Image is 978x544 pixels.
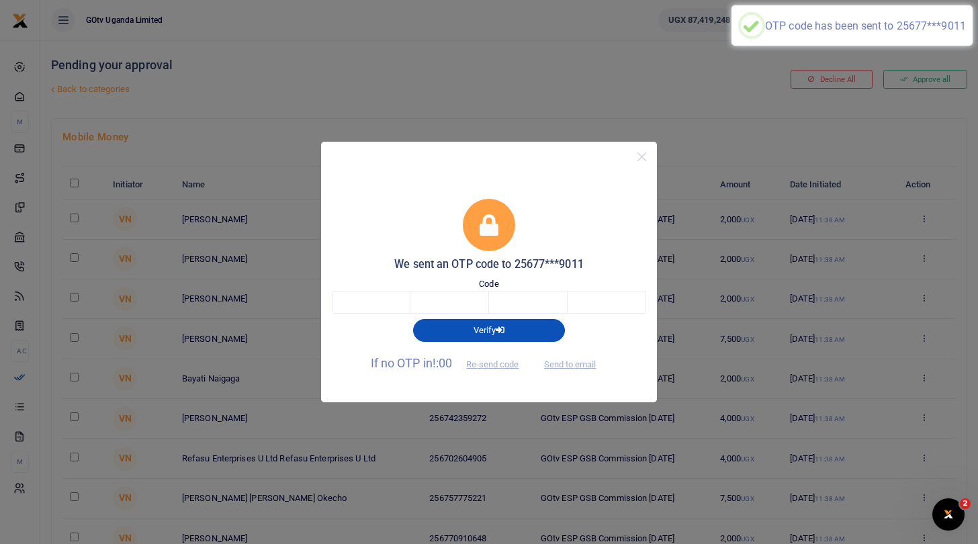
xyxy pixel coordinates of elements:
[371,356,531,370] span: If no OTP in
[765,19,966,32] div: OTP code has been sent to 25677***9011
[479,277,498,291] label: Code
[932,498,965,531] iframe: Intercom live chat
[433,356,452,370] span: !:00
[413,319,565,342] button: Verify
[960,498,971,509] span: 2
[632,147,652,167] button: Close
[332,258,646,271] h5: We sent an OTP code to 25677***9011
